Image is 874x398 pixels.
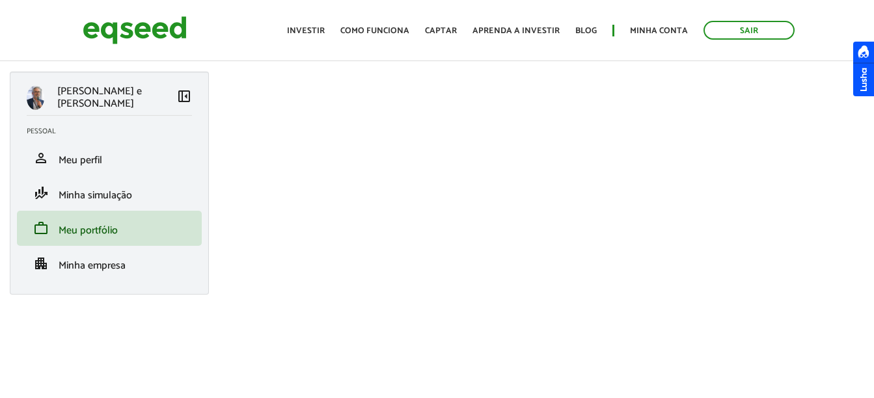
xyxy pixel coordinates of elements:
[27,185,192,201] a: finance_modeMinha simulação
[59,222,118,239] span: Meu portfólio
[703,21,795,40] a: Sair
[33,185,49,201] span: finance_mode
[27,127,202,135] h2: Pessoal
[575,27,597,35] a: Blog
[340,27,409,35] a: Como funciona
[425,27,457,35] a: Captar
[59,187,132,204] span: Minha simulação
[33,150,49,166] span: person
[33,220,49,236] span: work
[17,140,202,176] li: Meu perfil
[17,211,202,246] li: Meu portfólio
[33,256,49,271] span: apartment
[17,246,202,281] li: Minha empresa
[83,13,187,47] img: EqSeed
[59,152,102,169] span: Meu perfil
[59,257,126,274] span: Minha empresa
[176,88,192,107] a: Colapsar menu
[176,88,192,104] span: left_panel_close
[287,27,325,35] a: Investir
[27,150,192,166] a: personMeu perfil
[27,256,192,271] a: apartmentMinha empresa
[630,27,688,35] a: Minha conta
[57,85,176,110] p: [PERSON_NAME] e [PERSON_NAME]
[27,220,192,236] a: workMeu portfólio
[17,176,202,211] li: Minha simulação
[472,27,560,35] a: Aprenda a investir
